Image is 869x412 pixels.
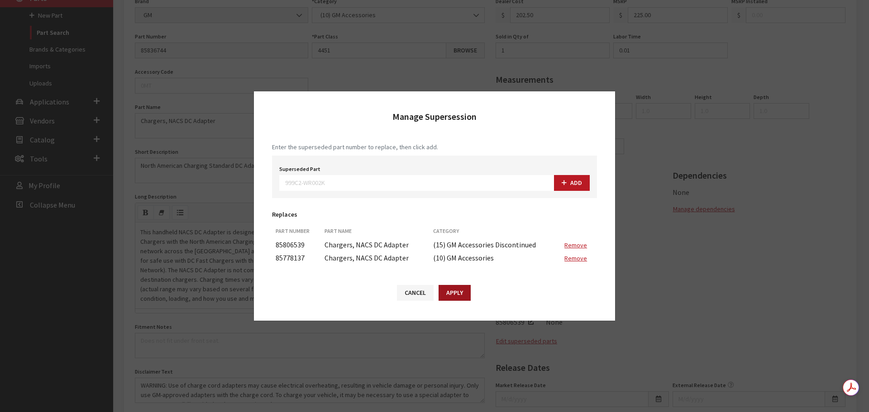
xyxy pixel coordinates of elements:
[321,224,430,238] th: PART NAME
[430,238,560,251] td: (15) GM Accessories Discontinued
[430,224,560,238] th: CATEGORY
[564,253,587,264] button: Remove
[321,238,430,251] td: Chargers, NACS DC Adapter
[392,109,477,124] h2: Manage Supersession
[279,175,554,191] input: 999C2-WR002K
[564,240,587,251] button: Remove
[272,251,321,265] td: 85778137
[272,210,597,219] h4: Replaces
[570,179,582,187] span: Add
[321,251,430,265] td: Chargers, NACS DC Adapter
[439,285,471,301] button: Apply
[430,251,560,265] td: (10) GM Accessories
[397,285,434,301] button: Cancel
[272,142,597,152] small: Enter the superseded part number to replace, then click add.
[272,224,321,238] th: PART NUMBER
[279,165,320,173] label: Superseded Part
[554,175,590,191] button: Add
[272,238,321,251] td: 85806539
